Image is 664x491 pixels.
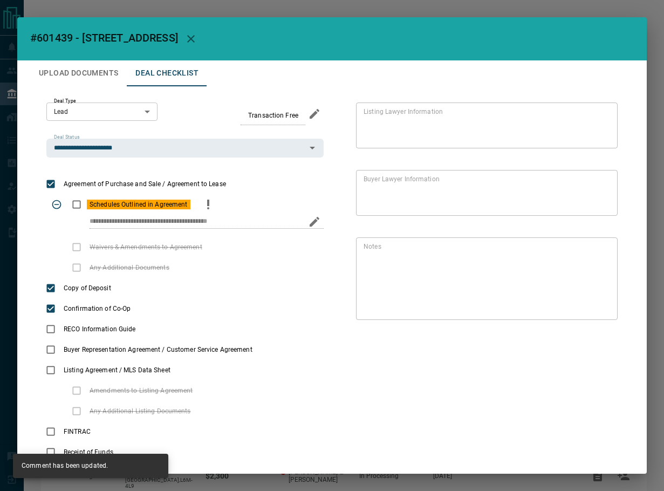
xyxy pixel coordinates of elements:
[30,31,178,44] span: #601439 - [STREET_ADDRESS]
[61,447,116,457] span: Receipt of Funds
[61,427,93,437] span: FINTRAC
[61,324,138,334] span: RECO Information Guide
[364,175,606,212] textarea: text field
[87,386,196,395] span: Amendments to Listing Agreement
[87,242,205,252] span: Waivers & Amendments to Agreement
[61,304,133,313] span: Confirmation of Co-Op
[199,194,217,215] button: priority
[305,213,324,231] button: edit
[305,105,324,123] button: edit
[87,406,194,416] span: Any Additional Listing Documents
[22,457,108,475] div: Comment has been updated.
[90,215,301,229] input: checklist input
[364,242,606,316] textarea: text field
[305,140,320,155] button: Open
[87,200,190,209] span: Schedules Outlined in Agreement
[127,60,207,86] button: Deal Checklist
[54,98,76,105] label: Deal Type
[61,365,173,375] span: Listing Agreement / MLS Data Sheet
[61,345,255,354] span: Buyer Representation Agreement / Customer Service Agreement
[46,194,67,215] span: Toggle Applicable
[87,263,172,272] span: Any Additional Documents
[46,103,158,121] div: Lead
[61,179,229,189] span: Agreement of Purchase and Sale / Agreement to Lease
[54,134,79,141] label: Deal Status
[61,283,114,293] span: Copy of Deposit
[30,60,127,86] button: Upload Documents
[364,107,606,144] textarea: text field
